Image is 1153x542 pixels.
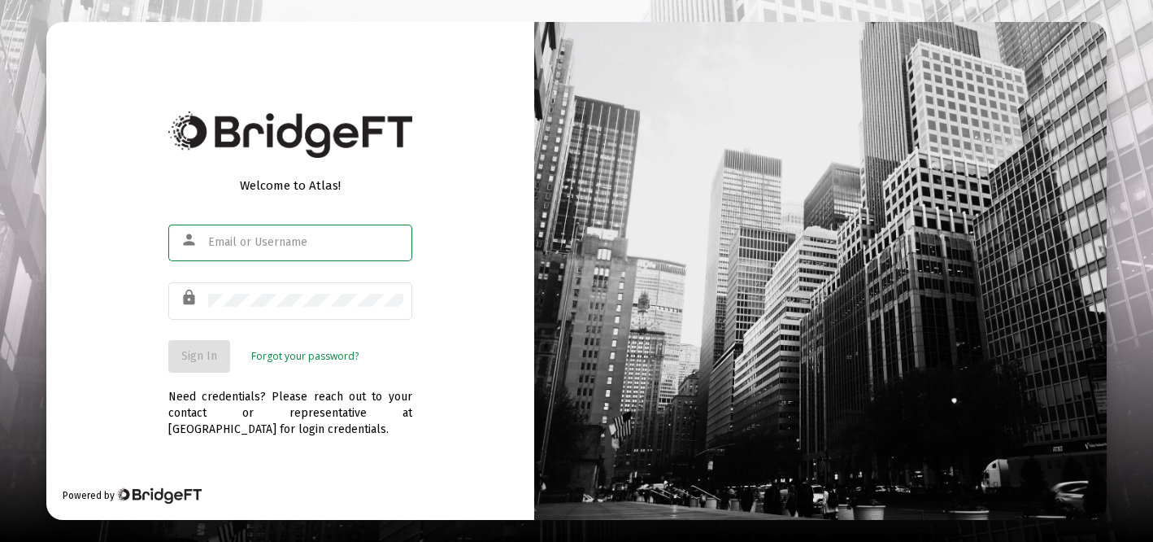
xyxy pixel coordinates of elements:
div: Powered by [63,487,202,504]
img: Bridge Financial Technology Logo [168,111,412,158]
div: Welcome to Atlas! [168,177,412,194]
div: Need credentials? Please reach out to your contact or representative at [GEOGRAPHIC_DATA] for log... [168,373,412,438]
img: Bridge Financial Technology Logo [116,487,202,504]
input: Email or Username [208,236,403,249]
a: Forgot your password? [251,348,359,365]
mat-icon: lock [181,288,200,308]
mat-icon: person [181,230,200,250]
button: Sign In [168,340,230,373]
span: Sign In [181,349,217,363]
